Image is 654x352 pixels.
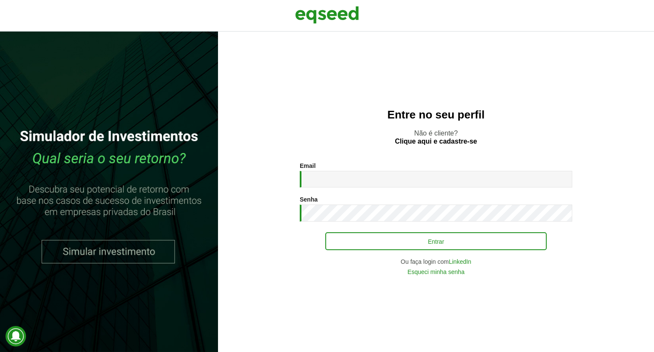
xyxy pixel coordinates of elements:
p: Não é cliente? [235,129,637,145]
label: Senha [300,196,318,202]
label: Email [300,163,316,169]
a: Clique aqui e cadastre-se [395,138,477,145]
img: EqSeed Logo [295,4,359,26]
a: Esqueci minha senha [407,269,465,275]
button: Entrar [325,232,547,250]
div: Ou faça login com [300,259,572,265]
a: LinkedIn [449,259,471,265]
h2: Entre no seu perfil [235,109,637,121]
